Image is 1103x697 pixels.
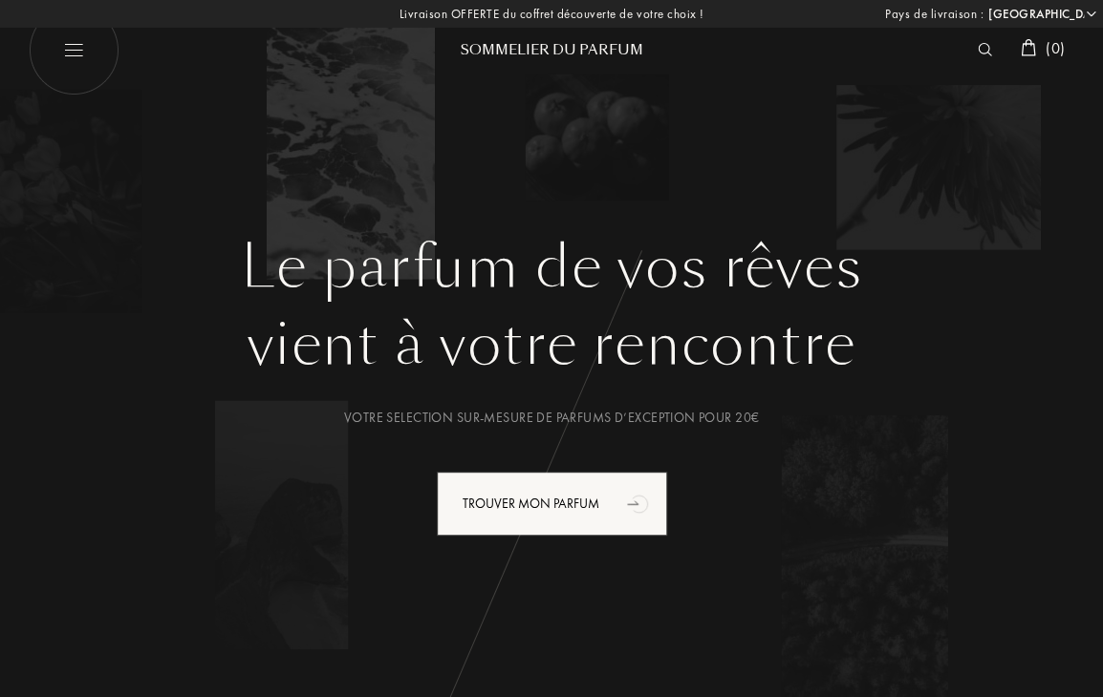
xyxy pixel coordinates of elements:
[978,43,992,56] img: search_icn_white.svg
[43,302,1060,388] div: vient à votre rencontre
[1021,39,1036,56] img: cart_white.svg
[422,472,681,536] a: Trouver mon parfumanimation
[29,5,119,95] img: burger_white.png
[43,408,1060,428] div: Votre selection sur-mesure de parfums d’exception pour 20€
[43,233,1060,302] h1: Le parfum de vos rêves
[1046,38,1065,58] span: ( 0 )
[620,484,659,522] div: animation
[437,40,666,60] div: Sommelier du Parfum
[885,5,984,24] span: Pays de livraison :
[437,472,667,536] div: Trouver mon parfum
